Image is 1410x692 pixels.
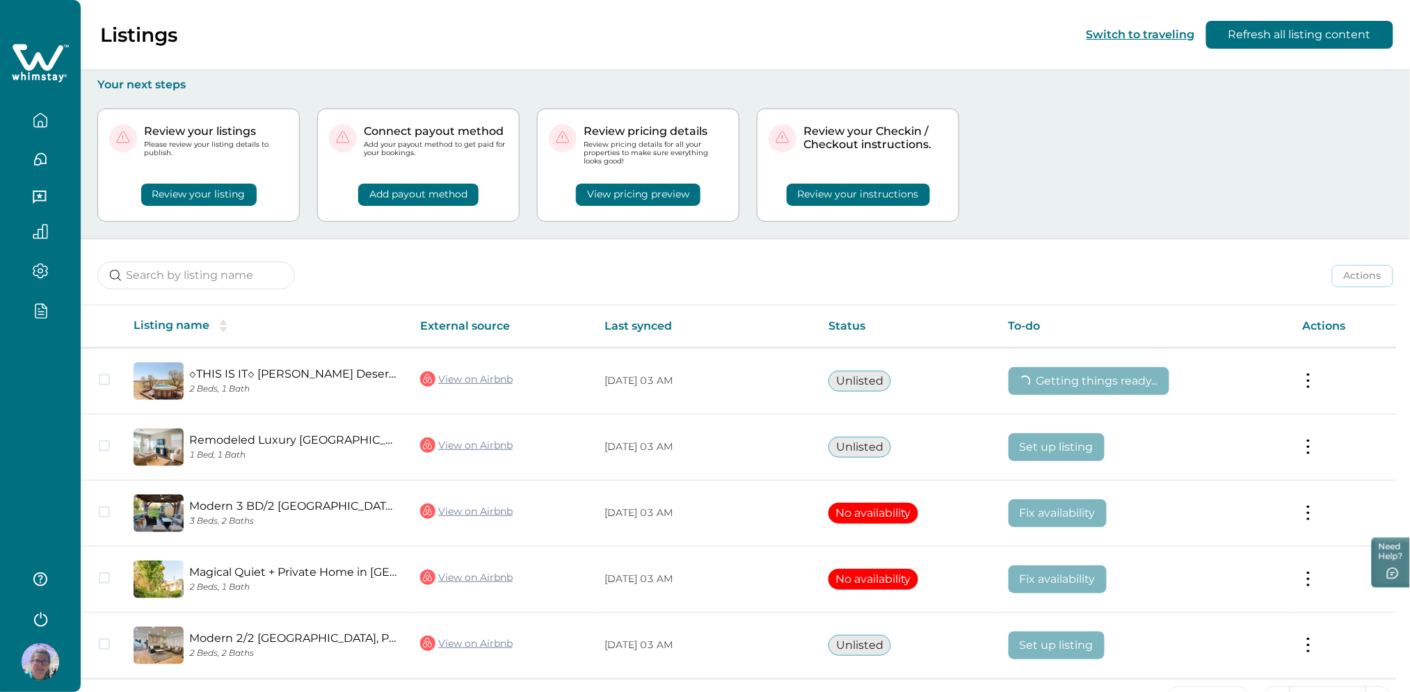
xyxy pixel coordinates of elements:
[604,506,806,520] p: [DATE] 03 AM
[1009,631,1105,659] button: Set up listing
[189,516,398,526] p: 3 Beds, 2 Baths
[1332,265,1393,287] button: Actions
[134,494,184,532] img: propertyImage_Modern 3 BD/2 Bath Woodland Hills Home, Huge Yard
[828,503,918,524] button: No availability
[828,437,891,458] button: Unlisted
[189,367,398,380] a: ◇THIS IS IT◇ [PERSON_NAME] Desert Getaway, Strong A/C
[828,635,891,656] button: Unlisted
[134,561,184,598] img: propertyImage_Magical Quiet + Private Home in Atwater Village
[209,319,237,333] button: sorting
[134,627,184,664] img: propertyImage_Modern 2/2 Glendale Condo, Parking, Washer/Dryer
[144,124,288,138] p: Review your listings
[189,582,398,593] p: 2 Beds, 1 Bath
[144,140,288,157] p: Please review your listing details to publish.
[593,305,817,348] th: Last synced
[420,370,513,388] a: View on Airbnb
[189,565,398,579] a: Magical Quiet + Private Home in [GEOGRAPHIC_DATA]
[420,436,513,454] a: View on Airbnb
[364,124,508,138] p: Connect payout method
[604,572,806,586] p: [DATE] 03 AM
[1009,565,1107,593] button: Fix availability
[189,631,398,645] a: Modern 2/2 [GEOGRAPHIC_DATA], Parking, Washer/Dryer
[141,184,257,206] button: Review your listing
[998,305,1292,348] th: To-do
[1009,433,1105,461] button: Set up listing
[364,140,508,157] p: Add your payout method to get paid for your bookings.
[584,140,728,166] p: Review pricing details for all your properties to make sure everything looks good!
[828,371,891,392] button: Unlisted
[817,305,998,348] th: Status
[134,362,184,400] img: propertyImage_◇THIS IS IT◇ Landers Desert Getaway, Strong A/C
[1009,499,1107,527] button: Fix availability
[604,440,806,454] p: [DATE] 03 AM
[189,433,398,446] a: Remodeled Luxury [GEOGRAPHIC_DATA] Getaway, Parking, W/D
[358,184,479,206] button: Add payout method
[1009,367,1169,395] button: Getting things ready...
[604,374,806,388] p: [DATE] 03 AM
[189,499,398,513] a: Modern 3 BD/2 [GEOGRAPHIC_DATA], [GEOGRAPHIC_DATA]
[584,124,728,138] p: Review pricing details
[22,643,59,681] img: Whimstay Host
[189,384,398,394] p: 2 Beds, 1 Bath
[803,124,947,152] p: Review your Checkin / Checkout instructions.
[100,23,177,47] p: Listings
[409,305,593,348] th: External source
[604,638,806,652] p: [DATE] 03 AM
[420,568,513,586] a: View on Airbnb
[1087,28,1195,41] button: Switch to traveling
[134,428,184,466] img: propertyImage_Remodeled Luxury Culver City Getaway, Parking, W/D
[97,261,295,289] input: Search by listing name
[1206,21,1393,49] button: Refresh all listing content
[189,450,398,460] p: 1 Bed, 1 Bath
[97,78,1393,92] p: Your next steps
[122,305,409,348] th: Listing name
[576,184,700,206] button: View pricing preview
[189,648,398,659] p: 2 Beds, 2 Baths
[787,184,930,206] button: Review your instructions
[420,634,513,652] a: View on Airbnb
[420,502,513,520] a: View on Airbnb
[1292,305,1397,348] th: Actions
[828,569,918,590] button: No availability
